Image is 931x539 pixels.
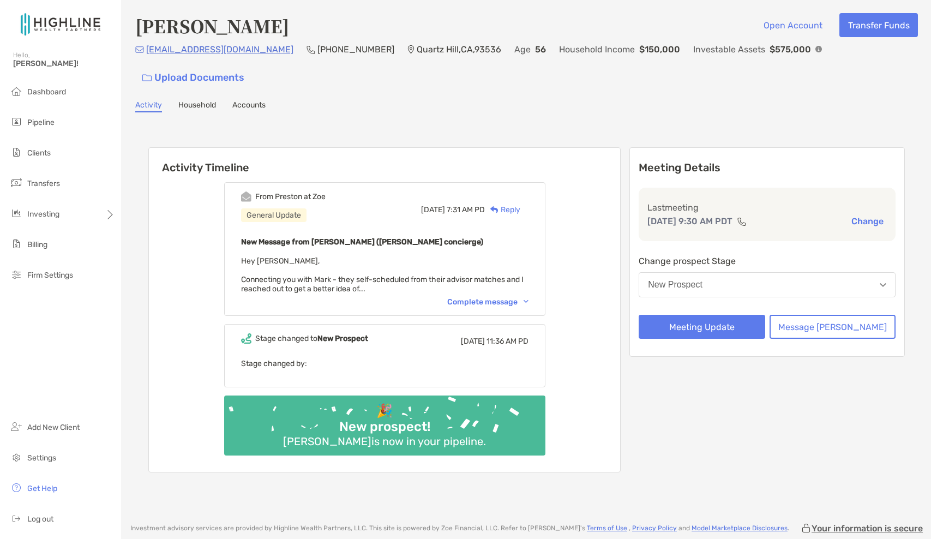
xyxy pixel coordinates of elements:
span: [DATE] [421,205,445,214]
a: Model Marketplace Disclosures [692,524,788,532]
img: Event icon [241,191,251,202]
img: logout icon [10,512,23,525]
b: New Message from [PERSON_NAME] ([PERSON_NAME] concierge) [241,237,483,247]
div: [PERSON_NAME] is now in your pipeline. [279,435,490,448]
span: Clients [27,148,51,158]
img: firm-settings icon [10,268,23,281]
span: Investing [27,209,59,219]
div: 🎉 [372,403,397,419]
img: settings icon [10,451,23,464]
span: [PERSON_NAME]! [13,59,115,68]
a: Activity [135,100,162,112]
p: Your information is secure [812,523,923,534]
span: 11:36 AM PD [486,337,528,346]
img: billing icon [10,237,23,250]
p: Household Income [559,43,635,56]
span: Add New Client [27,423,80,432]
span: Dashboard [27,87,66,97]
h4: [PERSON_NAME] [135,13,289,38]
img: add_new_client icon [10,420,23,433]
img: transfers icon [10,176,23,189]
img: Email Icon [135,46,144,53]
span: Firm Settings [27,271,73,280]
div: General Update [241,208,307,222]
span: Billing [27,240,47,249]
span: Pipeline [27,118,55,127]
p: Meeting Details [639,161,896,175]
span: Hey [PERSON_NAME], Connecting you with Mark - they self-scheduled from their advisor matches and ... [241,256,524,294]
p: $575,000 [770,43,811,56]
p: [EMAIL_ADDRESS][DOMAIN_NAME] [146,43,293,56]
a: Household [178,100,216,112]
p: [DATE] 9:30 AM PDT [647,214,732,228]
img: communication type [737,217,747,226]
button: Open Account [755,13,831,37]
p: 56 [535,43,546,56]
img: button icon [142,74,152,82]
span: Transfers [27,179,60,188]
span: 7:31 AM PD [447,205,485,214]
img: Chevron icon [524,300,528,303]
button: Message [PERSON_NAME] [770,315,896,339]
span: Get Help [27,484,57,493]
img: Info Icon [815,46,822,52]
img: dashboard icon [10,85,23,98]
p: [PHONE_NUMBER] [317,43,394,56]
div: Complete message [447,297,528,307]
span: [DATE] [461,337,485,346]
button: Transfer Funds [839,13,918,37]
img: pipeline icon [10,115,23,128]
a: Privacy Policy [632,524,677,532]
img: Open dropdown arrow [880,283,886,287]
img: clients icon [10,146,23,159]
img: get-help icon [10,481,23,494]
span: Log out [27,514,53,524]
img: investing icon [10,207,23,220]
div: Stage changed to [255,334,368,343]
p: Quartz Hill , CA , 93536 [417,43,501,56]
p: Change prospect Stage [639,254,896,268]
div: New Prospect [648,280,702,290]
a: Accounts [232,100,266,112]
img: Phone Icon [307,45,315,54]
p: Investable Assets [693,43,765,56]
p: Last meeting [647,201,887,214]
img: Event icon [241,333,251,344]
img: Location Icon [407,45,415,54]
span: Settings [27,453,56,463]
button: New Prospect [639,272,896,297]
p: Age [514,43,531,56]
a: Upload Documents [135,66,251,89]
a: Terms of Use [587,524,627,532]
button: Meeting Update [639,315,765,339]
img: Zoe Logo [13,4,109,44]
p: Investment advisory services are provided by Highline Wealth Partners, LLC . This site is powered... [130,524,789,532]
p: $150,000 [639,43,680,56]
img: Reply icon [490,206,498,213]
img: Confetti [224,396,545,446]
h6: Activity Timeline [149,148,620,174]
div: From Preston at Zoe [255,192,326,201]
p: Stage changed by: [241,357,528,370]
div: New prospect! [335,419,435,435]
button: Change [848,215,887,227]
div: Reply [485,204,520,215]
b: New Prospect [317,334,368,343]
